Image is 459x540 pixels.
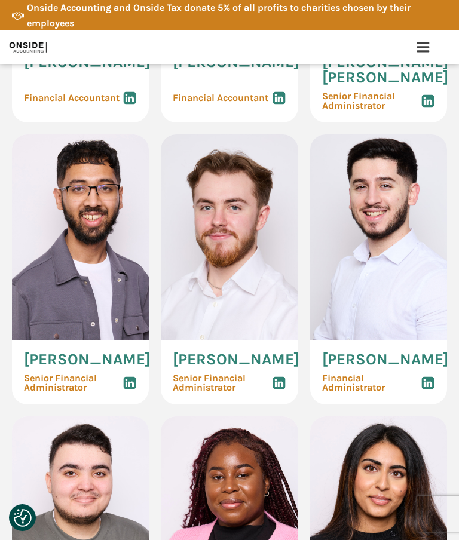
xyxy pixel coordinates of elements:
span: Financial Administrator [322,373,421,392]
img: Onside Accounting [10,38,47,56]
span: Senior Financial Administrator [322,91,421,111]
span: Senior Financial Administrator [173,373,271,392]
span: [PERSON_NAME] [173,352,299,367]
span: [PERSON_NAME] [24,54,151,70]
span: Senior Financial Administrator [24,373,123,392]
span: [PERSON_NAME] [322,352,449,367]
span: [PERSON_NAME] [173,54,299,70]
span: [PERSON_NAME] [24,352,151,367]
button: Consent Preferences [14,509,32,527]
span: Financial Accountant [173,93,268,103]
img: Revisit consent button [14,509,32,527]
span: Financial Accountant [24,93,120,103]
span: [PERSON_NAME] [PERSON_NAME] [322,54,449,85]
